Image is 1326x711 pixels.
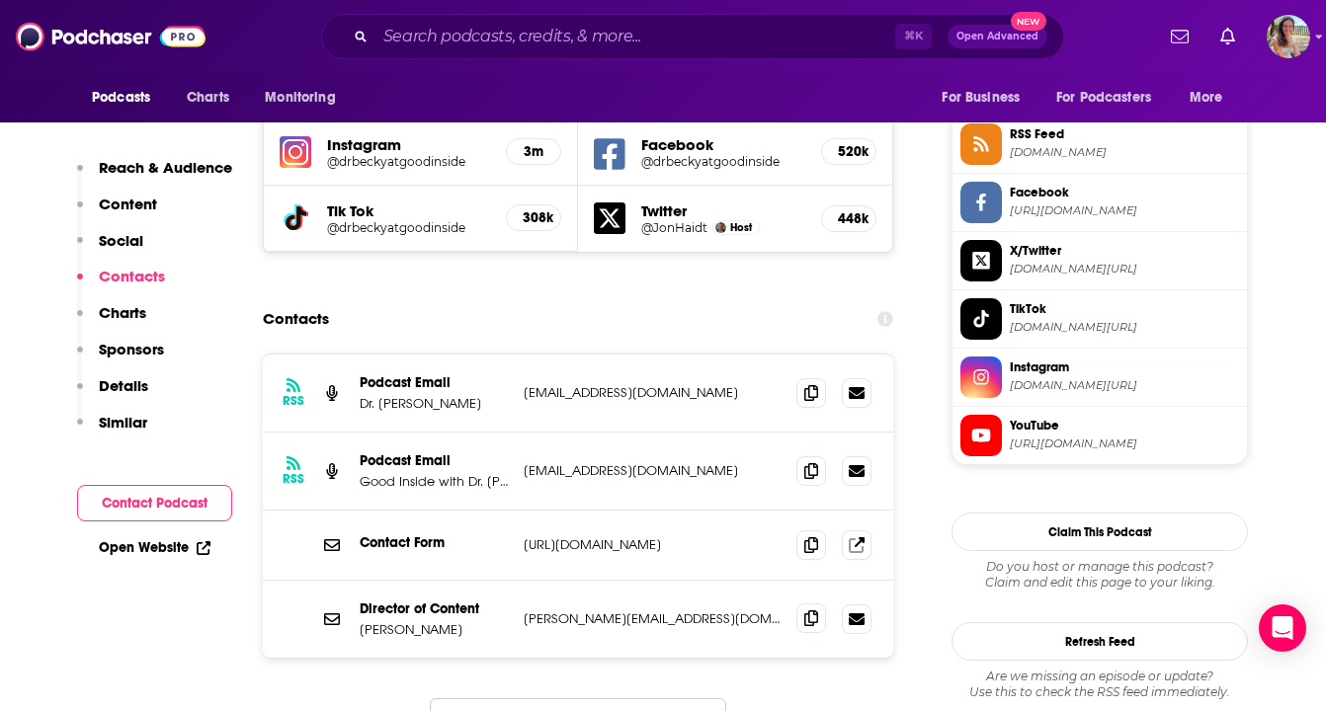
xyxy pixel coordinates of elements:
p: Contacts [99,267,165,285]
span: ⌘ K [895,24,932,49]
button: Contacts [77,267,165,303]
a: Show notifications dropdown [1163,20,1197,53]
button: Sponsors [77,340,164,376]
a: Facebook[URL][DOMAIN_NAME] [960,182,1239,223]
span: For Podcasters [1056,84,1151,112]
a: @drbeckyatgoodinside [641,154,805,169]
span: https://www.youtube.com/@goodinside [1010,436,1239,451]
a: Instagram[DOMAIN_NAME][URL] [960,356,1239,398]
button: Refresh Feed [952,622,1248,661]
img: Podchaser - Follow, Share and Rate Podcasts [16,18,206,55]
p: Similar [99,413,147,432]
button: open menu [928,79,1044,117]
span: TikTok [1010,300,1239,318]
div: Open Intercom Messenger [1259,604,1306,652]
a: YouTube[URL][DOMAIN_NAME] [960,415,1239,456]
span: New [1011,12,1046,31]
p: Contact Form [360,534,508,551]
button: Social [77,231,143,268]
p: Reach & Audience [99,158,232,177]
span: tiktok.com/@drbeckyatgoodinside [1010,320,1239,335]
h5: 520k [838,143,860,160]
h5: 308k [523,209,544,226]
span: Open Advanced [956,32,1038,41]
p: [EMAIL_ADDRESS][DOMAIN_NAME] [524,384,781,401]
button: Claim This Podcast [952,513,1248,551]
button: Show profile menu [1267,15,1310,58]
a: Charts [174,79,241,117]
h5: Tik Tok [327,201,490,220]
button: Details [77,376,148,413]
button: open menu [1043,79,1180,117]
p: Charts [99,303,146,322]
h5: 3m [523,143,544,160]
span: Facebook [1010,184,1239,201]
span: Logged in as ashtonwikstrom [1267,15,1310,58]
span: More [1190,84,1223,112]
span: RSS Feed [1010,125,1239,143]
p: Sponsors [99,340,164,358]
h2: Contacts [263,300,329,338]
img: iconImage [280,136,311,168]
span: https://www.facebook.com/drbeckyatgoodinside [1010,203,1239,218]
p: [URL][DOMAIN_NAME] [524,536,781,553]
button: Content [77,195,157,231]
button: Contact Podcast [77,485,232,521]
p: Good Inside with Dr. [PERSON_NAME] Podcast Email [360,473,508,490]
span: For Business [942,84,1020,112]
div: Are we missing an episode or update? Use this to check the RSS feed immediately. [952,669,1248,700]
div: Claim and edit this page to your liking. [952,559,1248,591]
input: Search podcasts, credits, & more... [375,21,895,52]
a: X/Twitter[DOMAIN_NAME][URL] [960,240,1239,281]
p: Social [99,231,143,250]
button: Reach & Audience [77,158,232,195]
span: X/Twitter [1010,242,1239,260]
a: @drbeckyatgoodinside [327,220,490,235]
p: [PERSON_NAME] [360,621,508,638]
span: Monitoring [265,84,335,112]
h5: Facebook [641,135,805,154]
span: Instagram [1010,358,1239,376]
button: Charts [77,303,146,340]
img: Jonathan Haidt [715,222,726,233]
a: @JonHaidt [641,220,707,235]
p: Podcast Email [360,452,508,469]
button: open menu [251,79,361,117]
button: Open AdvancedNew [948,25,1047,48]
span: instagram.com/drbeckyatgoodinside [1010,378,1239,393]
button: open menu [78,79,176,117]
span: twitter.com/GoodInside [1010,262,1239,276]
h5: Twitter [641,201,805,220]
p: Dr. [PERSON_NAME] [360,395,508,412]
h3: RSS [283,471,304,487]
span: YouTube [1010,417,1239,434]
a: @drbeckyatgoodinside [327,154,490,169]
h5: 448k [838,210,860,227]
button: Similar [77,413,147,449]
span: Podcasts [92,84,150,112]
p: Director of Content [360,600,508,617]
a: Show notifications dropdown [1212,20,1243,53]
button: open menu [1176,79,1248,117]
p: Content [99,195,157,213]
h5: Instagram [327,135,490,154]
h3: RSS [283,393,304,409]
span: feeds.simplecast.com [1010,145,1239,160]
a: RSS Feed[DOMAIN_NAME] [960,123,1239,165]
span: Do you host or manage this podcast? [952,559,1248,575]
span: Charts [187,84,229,112]
p: [EMAIL_ADDRESS][DOMAIN_NAME] [524,462,781,479]
a: Open Website [99,539,210,556]
span: Host [730,221,752,234]
div: Search podcasts, credits, & more... [321,14,1064,59]
img: User Profile [1267,15,1310,58]
p: Podcast Email [360,374,508,391]
p: [PERSON_NAME][EMAIL_ADDRESS][DOMAIN_NAME] [524,610,781,627]
p: Details [99,376,148,395]
a: TikTok[DOMAIN_NAME][URL] [960,298,1239,340]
